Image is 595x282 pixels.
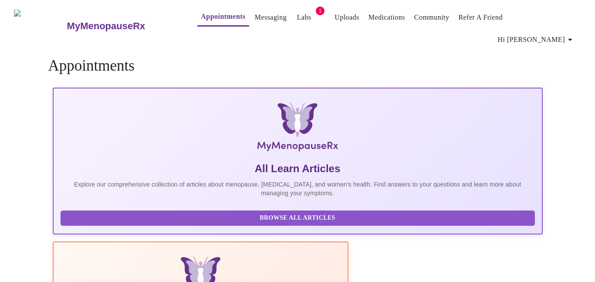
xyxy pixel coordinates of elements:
a: Appointments [201,10,245,23]
a: Labs [297,11,311,24]
button: Uploads [331,9,363,26]
button: Hi [PERSON_NAME] [494,31,579,48]
span: Hi [PERSON_NAME] [498,34,575,46]
p: Explore our comprehensive collection of articles about menopause, [MEDICAL_DATA], and women's hea... [61,180,535,197]
span: Browse All Articles [69,213,526,224]
a: Browse All Articles [61,214,537,221]
button: Messaging [251,9,290,26]
img: MyMenopauseRx Logo [14,10,66,42]
h5: All Learn Articles [61,162,535,176]
button: Browse All Articles [61,211,535,226]
a: MyMenopauseRx [66,11,180,41]
button: Refer a Friend [455,9,506,26]
button: Community [411,9,453,26]
button: Labs [290,9,318,26]
a: Uploads [335,11,359,24]
a: Medications [368,11,405,24]
span: 1 [316,7,325,15]
a: Community [414,11,450,24]
a: Refer a Friend [458,11,503,24]
img: MyMenopauseRx Logo [134,102,461,155]
h3: MyMenopauseRx [67,20,145,32]
button: Medications [365,9,409,26]
a: Messaging [255,11,287,24]
h4: Appointments [48,57,547,75]
button: Appointments [197,8,249,27]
